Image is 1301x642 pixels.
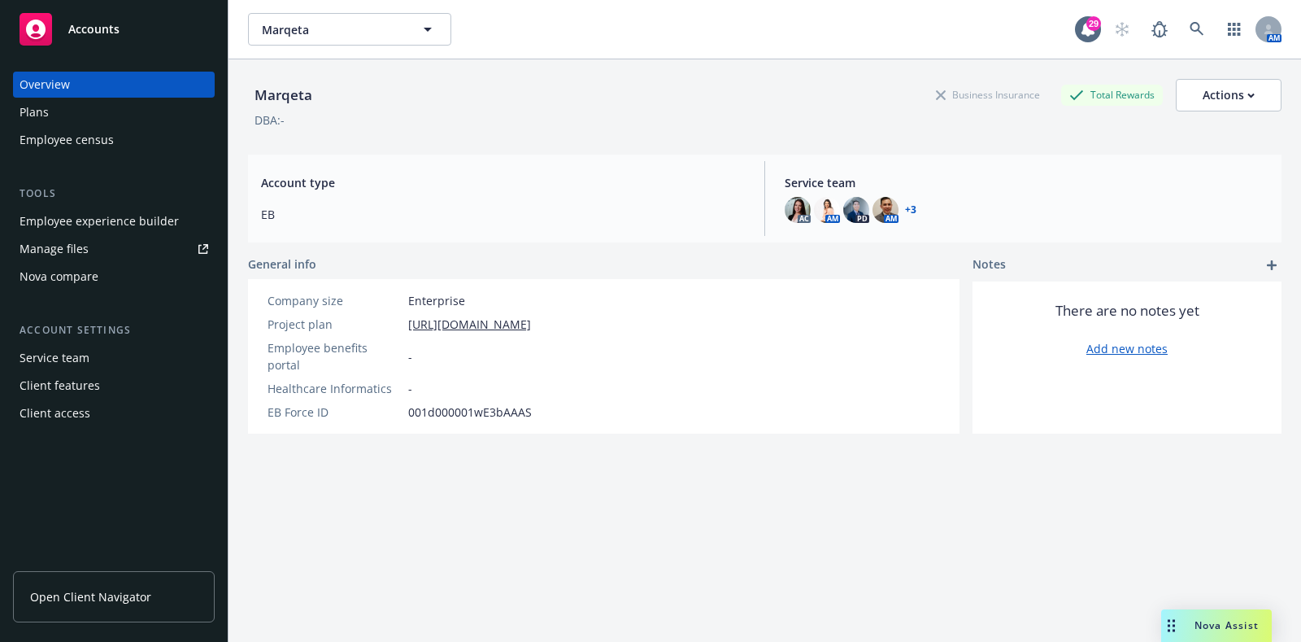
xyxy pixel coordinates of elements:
[408,348,412,365] span: -
[20,264,98,290] div: Nova compare
[1106,13,1138,46] a: Start snowing
[408,404,532,421] span: 001d000001wE3bAAAS
[814,197,840,223] img: photo
[13,264,215,290] a: Nova compare
[261,174,745,191] span: Account type
[20,400,90,426] div: Client access
[248,85,319,106] div: Marqeta
[20,208,179,234] div: Employee experience builder
[13,186,215,202] div: Tools
[248,255,316,273] span: General info
[13,208,215,234] a: Employee experience builder
[408,292,465,309] span: Enterprise
[1055,301,1199,321] span: There are no notes yet
[1203,80,1255,111] div: Actions
[268,404,402,421] div: EB Force ID
[20,72,70,98] div: Overview
[268,292,402,309] div: Company size
[20,127,114,153] div: Employee census
[408,380,412,397] span: -
[905,205,916,215] a: +3
[843,197,869,223] img: photo
[785,174,1268,191] span: Service team
[68,23,120,36] span: Accounts
[13,236,215,262] a: Manage files
[1161,609,1181,642] div: Drag to move
[1176,79,1281,111] button: Actions
[30,588,151,605] span: Open Client Navigator
[1143,13,1176,46] a: Report a Bug
[13,127,215,153] a: Employee census
[268,380,402,397] div: Healthcare Informatics
[1218,13,1251,46] a: Switch app
[13,72,215,98] a: Overview
[248,13,451,46] button: Marqeta
[928,85,1048,105] div: Business Insurance
[1161,609,1272,642] button: Nova Assist
[20,99,49,125] div: Plans
[1086,16,1101,31] div: 29
[1262,255,1281,275] a: add
[262,21,402,38] span: Marqeta
[13,400,215,426] a: Client access
[20,236,89,262] div: Manage files
[872,197,899,223] img: photo
[972,255,1006,275] span: Notes
[13,99,215,125] a: Plans
[1194,618,1259,632] span: Nova Assist
[20,345,89,371] div: Service team
[268,339,402,373] div: Employee benefits portal
[261,206,745,223] span: EB
[20,373,100,399] div: Client features
[785,197,811,223] img: photo
[13,7,215,52] a: Accounts
[1086,340,1168,357] a: Add new notes
[1181,13,1213,46] a: Search
[255,111,285,129] div: DBA: -
[408,316,531,333] a: [URL][DOMAIN_NAME]
[268,316,402,333] div: Project plan
[1061,85,1163,105] div: Total Rewards
[13,322,215,338] div: Account settings
[13,345,215,371] a: Service team
[13,373,215,399] a: Client features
